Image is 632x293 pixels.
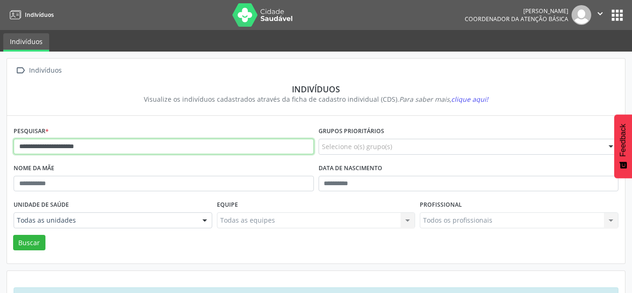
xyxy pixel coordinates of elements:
[14,198,69,212] label: Unidade de saúde
[14,161,54,176] label: Nome da mãe
[591,5,609,25] button: 
[595,8,605,19] i: 
[319,124,384,139] label: Grupos prioritários
[217,198,238,212] label: Equipe
[399,95,488,104] i: Para saber mais,
[20,84,612,94] div: Indivíduos
[465,7,568,15] div: [PERSON_NAME]
[14,64,27,77] i: 
[7,7,54,23] a: Indivíduos
[3,33,49,52] a: Indivíduos
[25,11,54,19] span: Indivíduos
[465,15,568,23] span: Coordenador da Atenção Básica
[619,124,627,157] span: Feedback
[614,114,632,178] button: Feedback - Mostrar pesquisa
[17,216,193,225] span: Todas as unidades
[451,95,488,104] span: clique aqui!
[14,64,63,77] a:  Indivíduos
[20,94,612,104] div: Visualize os indivíduos cadastrados através da ficha de cadastro individual (CDS).
[13,235,45,251] button: Buscar
[14,124,49,139] label: Pesquisar
[572,5,591,25] img: img
[27,64,63,77] div: Indivíduos
[609,7,625,23] button: apps
[420,198,462,212] label: Profissional
[319,161,382,176] label: Data de nascimento
[322,142,392,151] span: Selecione o(s) grupo(s)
